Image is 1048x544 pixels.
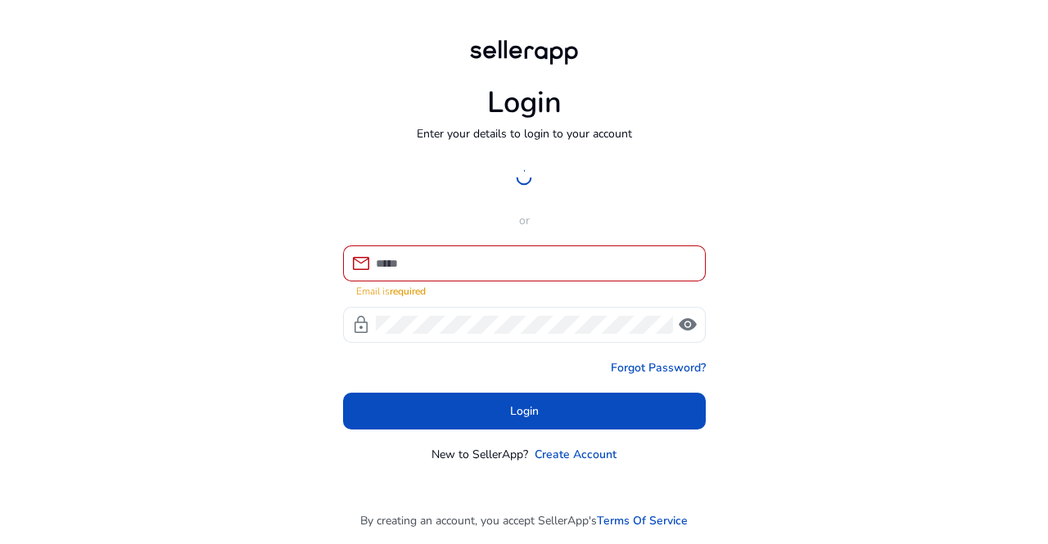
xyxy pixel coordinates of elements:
mat-error: Email is [356,281,693,299]
span: lock [351,315,371,335]
p: or [343,212,706,229]
p: Enter your details to login to your account [417,125,632,142]
span: mail [351,254,371,273]
a: Forgot Password? [611,359,706,376]
a: Terms Of Service [597,512,688,529]
a: Create Account [535,446,617,463]
h1: Login [487,85,562,120]
p: New to SellerApp? [431,446,528,463]
span: visibility [678,315,698,335]
span: Login [510,402,539,420]
button: Login [343,393,706,429]
strong: required [390,285,426,298]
